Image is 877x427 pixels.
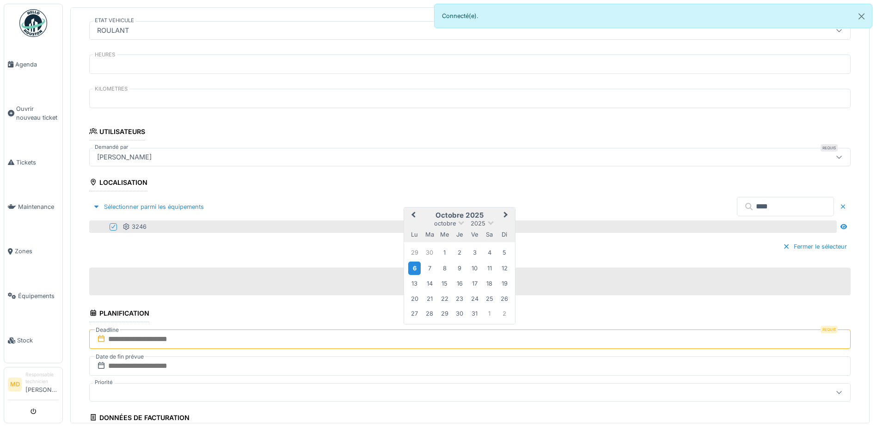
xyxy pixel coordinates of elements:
h2: octobre 2025 [404,211,515,220]
a: Maintenance [4,184,62,229]
div: lundi [408,228,421,241]
div: Localisation [89,176,147,191]
button: Next Month [499,208,514,223]
span: Zones [15,247,59,256]
a: Tickets [4,140,62,184]
div: mercredi [438,228,451,241]
span: Stock [17,336,59,345]
div: Choose samedi 25 octobre 2025 [483,293,496,305]
button: Close [851,4,872,29]
div: Choose mercredi 1 octobre 2025 [438,246,451,259]
div: 3246 [123,222,147,231]
label: Deadline [95,325,120,335]
a: Zones [4,229,62,274]
div: Planification [89,306,149,322]
div: Choose mardi 14 octobre 2025 [423,277,436,290]
div: Choose dimanche 2 novembre 2025 [498,307,511,320]
label: ETAT VEHICULE [93,17,136,24]
div: Choose vendredi 24 octobre 2025 [468,293,481,305]
div: Sélectionner parmi les équipements [89,201,208,213]
div: Fermer le sélecteur [779,240,851,253]
div: Choose vendredi 3 octobre 2025 [468,246,481,259]
div: samedi [483,228,496,241]
div: Month octobre, 2025 [407,245,512,321]
label: HEURES [93,51,117,59]
div: Connecté(e). [434,4,873,28]
div: Choose mardi 28 octobre 2025 [423,307,436,320]
label: Demandé par [93,143,130,151]
span: Ouvrir nouveau ticket [16,104,59,122]
div: Choose jeudi 23 octobre 2025 [453,293,466,305]
img: Badge_color-CXgf-gQk.svg [19,9,47,37]
span: Maintenance [18,202,59,211]
div: jeudi [453,228,466,241]
div: Choose samedi 4 octobre 2025 [483,246,496,259]
div: Choose jeudi 16 octobre 2025 [453,277,466,290]
div: Choose samedi 1 novembre 2025 [483,307,496,320]
button: Previous Month [405,208,420,223]
a: Équipements [4,274,62,318]
div: Choose dimanche 5 octobre 2025 [498,246,511,259]
span: Agenda [15,60,59,69]
div: Choose vendredi 17 octobre 2025 [468,277,481,290]
label: KILOMETRES [93,85,129,93]
div: Choose jeudi 30 octobre 2025 [453,307,466,320]
div: Requis [821,326,838,333]
a: MD Responsable technicien[PERSON_NAME] [8,371,59,400]
span: 2025 [471,220,485,227]
li: MD [8,378,22,391]
div: Choose mardi 21 octobre 2025 [423,293,436,305]
div: Requis [821,144,838,152]
div: Choose lundi 27 octobre 2025 [408,307,421,320]
div: Utilisateurs [89,125,145,140]
div: vendredi [468,228,481,241]
div: Choose vendredi 10 octobre 2025 [468,262,481,274]
div: Choose jeudi 2 octobre 2025 [453,246,466,259]
div: Choose lundi 29 septembre 2025 [408,246,421,259]
a: Ouvrir nouveau ticket [4,86,62,140]
div: Choose lundi 20 octobre 2025 [408,293,421,305]
li: [PERSON_NAME] [25,371,59,398]
div: mardi [423,228,436,241]
div: Choose jeudi 9 octobre 2025 [453,262,466,274]
div: [PERSON_NAME] [93,152,155,162]
div: Choose mercredi 29 octobre 2025 [438,307,451,320]
a: Agenda [4,42,62,86]
div: Choose dimanche 26 octobre 2025 [498,293,511,305]
div: Choose mercredi 22 octobre 2025 [438,293,451,305]
div: Responsable technicien [25,371,59,385]
span: Tickets [16,158,59,167]
div: Choose vendredi 31 octobre 2025 [468,307,481,320]
label: Priorité [93,378,115,386]
span: octobre [434,220,456,227]
div: Choose samedi 18 octobre 2025 [483,277,496,290]
div: ROULANT [93,25,133,36]
div: dimanche [498,228,511,241]
div: Choose mercredi 8 octobre 2025 [438,262,451,274]
div: Choose mardi 7 octobre 2025 [423,262,436,274]
div: Choose mardi 30 septembre 2025 [423,246,436,259]
div: Choose lundi 6 octobre 2025 [408,262,421,275]
div: Choose lundi 13 octobre 2025 [408,277,421,290]
label: Date de fin prévue [95,352,145,362]
a: Stock [4,318,62,363]
div: Choose dimanche 12 octobre 2025 [498,262,511,274]
span: Équipements [18,292,59,300]
div: Choose mercredi 15 octobre 2025 [438,277,451,290]
div: Choose dimanche 19 octobre 2025 [498,277,511,290]
div: Choose samedi 11 octobre 2025 [483,262,496,274]
div: Données de facturation [89,411,190,427]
